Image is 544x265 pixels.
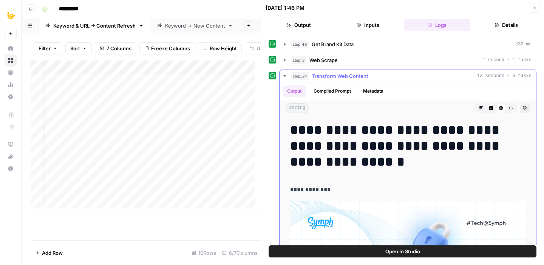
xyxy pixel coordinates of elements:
[70,45,80,52] span: Sort
[189,247,219,259] div: 10 Rows
[150,18,240,33] a: Keyword -> New Content
[5,91,17,103] a: Settings
[198,42,242,54] button: Row Height
[34,42,62,54] button: Filter
[5,42,17,54] a: Home
[42,249,63,257] span: Add Row
[482,57,532,64] span: 1 second / 1 tasks
[139,42,195,54] button: Freeze Columns
[5,67,17,79] a: Your Data
[266,19,332,31] button: Output
[309,56,338,64] span: Web Scrape
[291,40,309,48] span: step_46
[245,42,274,54] button: Undo
[210,45,237,52] span: Row Height
[107,45,131,52] span: 7 Columns
[385,248,420,255] span: Open In Studio
[65,42,92,54] button: Sort
[280,70,536,82] button: 13 seconds / 6 tasks
[151,45,190,52] span: Freeze Columns
[335,19,401,31] button: Inputs
[291,56,306,64] span: step_3
[5,9,18,22] img: All About AI Logo
[39,18,150,33] a: Keyword & URL -> Content Refresh
[31,247,67,259] button: Add Row
[359,85,388,97] button: Metadata
[5,6,17,25] button: Workspace: All About AI
[269,245,536,257] button: Open In Studio
[257,45,269,52] span: Undo
[404,19,470,31] button: Logs
[53,22,136,29] div: Keyword & URL -> Content Refresh
[291,72,309,80] span: step_24
[5,150,17,163] button: What's new?
[5,151,16,162] div: What's new?
[312,72,368,80] span: Transform Web Content
[165,22,225,29] div: Keyword -> New Content
[5,138,17,150] a: AirOps Academy
[280,54,536,66] button: 1 second / 1 tasks
[5,54,17,67] a: Browse
[266,4,304,12] div: [DATE] 1:46 PM
[477,73,532,79] span: 13 seconds / 6 tasks
[283,85,306,97] button: Output
[95,42,136,54] button: 7 Columns
[515,41,532,48] span: 232 ms
[5,79,17,91] a: Usage
[5,163,17,175] button: Help + Support
[219,247,261,259] div: 6/7 Columns
[473,19,539,31] button: Details
[39,45,51,52] span: Filter
[286,103,309,113] span: string
[309,85,355,97] button: Compiled Prompt
[312,40,354,48] span: Get Brand Kit Data
[280,38,536,50] button: 232 ms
